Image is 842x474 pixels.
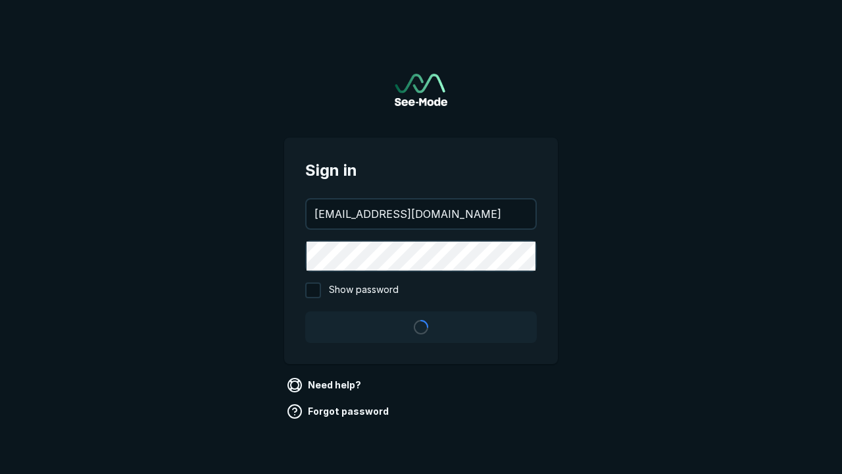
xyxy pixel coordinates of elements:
a: Forgot password [284,401,394,422]
span: Sign in [305,159,537,182]
input: your@email.com [307,199,535,228]
span: Show password [329,282,399,298]
a: Need help? [284,375,366,396]
img: See-Mode Logo [395,74,447,106]
a: Go to sign in [395,74,447,106]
